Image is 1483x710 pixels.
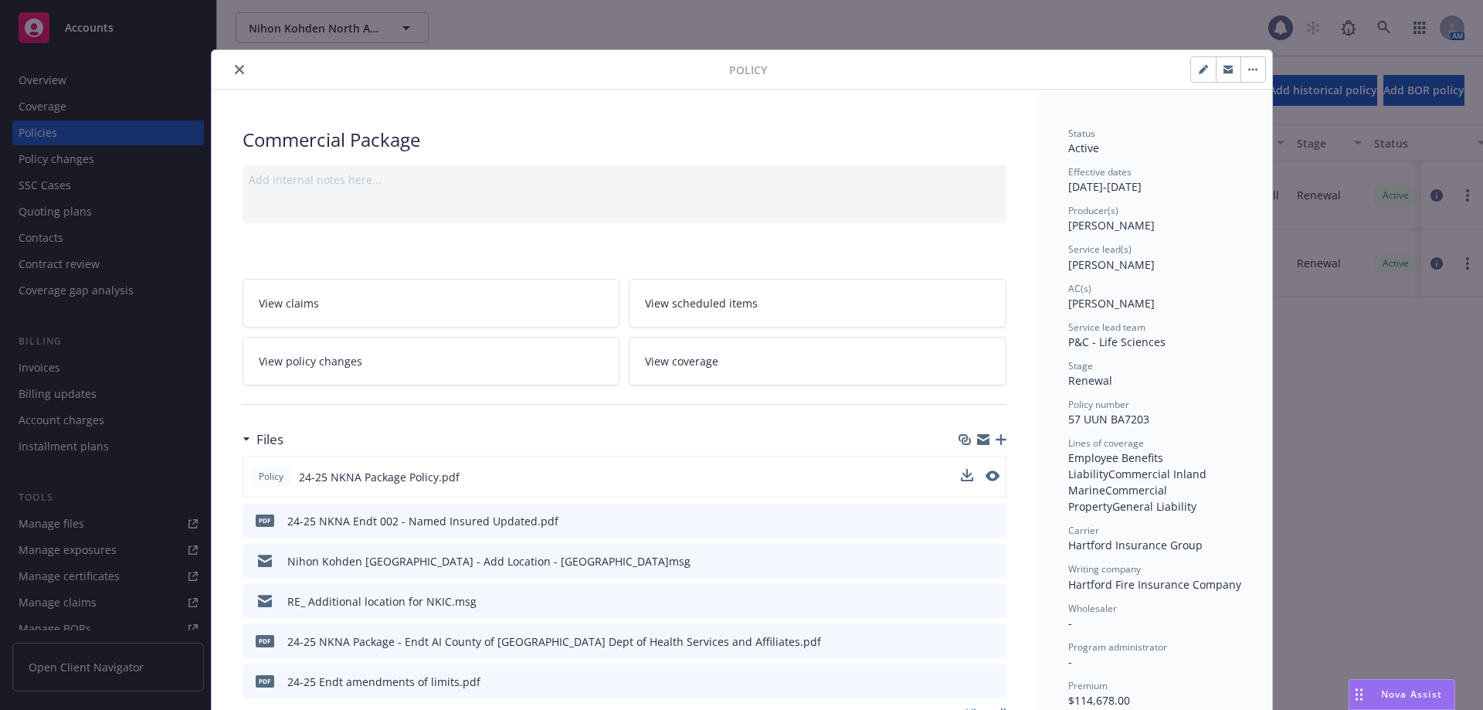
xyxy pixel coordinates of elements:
[1112,499,1196,514] span: General Liability
[256,635,274,647] span: pdf
[962,553,974,569] button: download file
[259,295,319,311] span: View claims
[1068,437,1144,450] span: Lines of coverage
[249,172,1000,188] div: Add internal notes here...
[1068,282,1091,295] span: AC(s)
[243,127,1006,153] div: Commercial Package
[287,593,477,610] div: RE_ Additional location for NKIC.msg
[1381,688,1442,701] span: Nova Assist
[961,469,973,485] button: download file
[986,553,1000,569] button: preview file
[1068,204,1118,217] span: Producer(s)
[986,469,999,485] button: preview file
[1068,398,1129,411] span: Policy number
[230,60,249,79] button: close
[986,593,1000,610] button: preview file
[259,353,362,369] span: View policy changes
[243,430,283,450] div: Files
[1068,602,1117,615] span: Wholesaler
[243,279,620,328] a: View claims
[287,553,691,569] div: Nihon Kohden [GEOGRAPHIC_DATA] - Add Location - [GEOGRAPHIC_DATA]msg
[1068,218,1155,233] span: [PERSON_NAME]
[986,513,1000,529] button: preview file
[1068,257,1155,272] span: [PERSON_NAME]
[961,469,973,481] button: download file
[1068,654,1072,669] span: -
[287,674,480,690] div: 24-25 Endt amendments of limits.pdf
[1068,296,1155,311] span: [PERSON_NAME]
[243,337,620,386] a: View policy changes
[299,469,460,485] span: 24-25 NKNA Package Policy.pdf
[1068,373,1112,388] span: Renewal
[1068,412,1149,426] span: 57 UUN BA7203
[1068,335,1166,349] span: P&C - Life Sciences
[1349,679,1455,710] button: Nova Assist
[1068,321,1145,334] span: Service lead team
[287,513,558,529] div: 24-25 NKNA Endt 002 - Named Insured Updated.pdf
[1068,359,1093,372] span: Stage
[645,295,758,311] span: View scheduled items
[1068,640,1167,654] span: Program administrator
[1068,467,1210,498] span: Commercial Inland Marine
[287,634,821,650] div: 24-25 NKNA Package - Endt AI County of [GEOGRAPHIC_DATA] Dept of Health Services and Affiliates.pdf
[1068,450,1166,481] span: Employee Benefits Liability
[962,593,974,610] button: download file
[1068,577,1241,592] span: Hartford Fire Insurance Company
[1068,679,1108,692] span: Premium
[629,337,1006,386] a: View coverage
[256,515,274,526] span: pdf
[645,353,718,369] span: View coverage
[256,430,283,450] h3: Files
[1068,562,1141,576] span: Writing company
[1068,141,1099,155] span: Active
[256,675,274,687] span: pdf
[962,513,974,529] button: download file
[629,279,1006,328] a: View scheduled items
[729,62,767,78] span: Policy
[1068,524,1099,537] span: Carrier
[1068,616,1072,630] span: -
[1068,165,1132,178] span: Effective dates
[986,634,1000,650] button: preview file
[1068,243,1132,256] span: Service lead(s)
[1068,165,1241,195] div: [DATE] - [DATE]
[986,471,999,481] button: preview file
[962,674,974,690] button: download file
[962,634,974,650] button: download file
[1068,483,1170,514] span: Commercial Property
[1068,538,1203,552] span: Hartford Insurance Group
[256,470,287,484] span: Policy
[1068,127,1095,140] span: Status
[1068,693,1130,708] span: $114,678.00
[986,674,1000,690] button: preview file
[1349,680,1369,709] div: Drag to move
